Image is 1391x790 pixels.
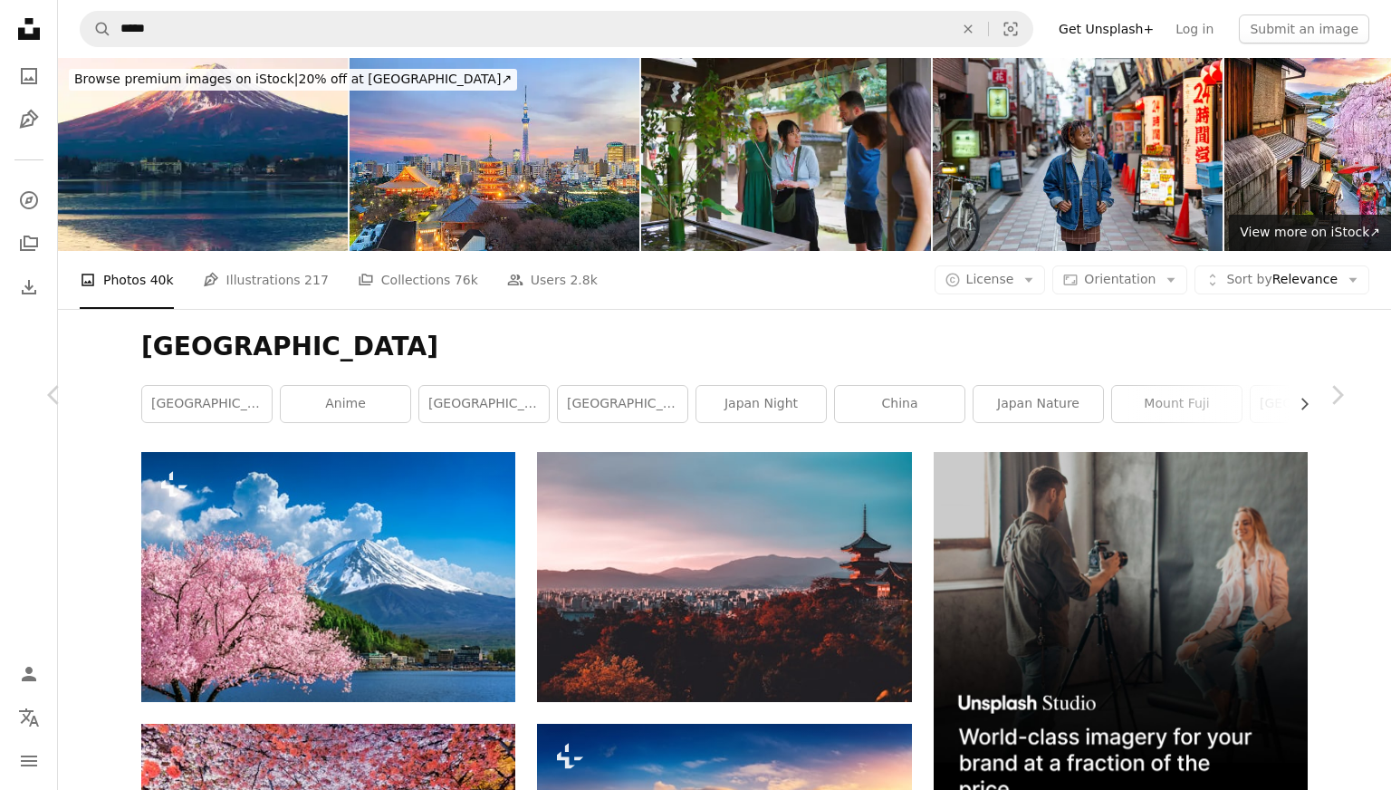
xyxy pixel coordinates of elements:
span: Sort by [1226,272,1271,286]
span: 2.8k [570,270,597,290]
a: Photos [11,58,47,94]
button: License [935,265,1046,294]
a: Next [1282,308,1391,482]
span: 20% off at [GEOGRAPHIC_DATA] ↗ [74,72,512,86]
img: Portrait of a Happy Woman on the Streets of Tokyo [933,58,1223,251]
button: Visual search [989,12,1032,46]
a: Get Unsplash+ [1048,14,1165,43]
span: Browse premium images on iStock | [74,72,298,86]
form: Find visuals sitewide [80,11,1033,47]
button: Menu [11,743,47,779]
span: License [966,272,1014,286]
img: Mount Fuji on a bright winter morning, as seen from across lake Kawaguchi, and the nearby town of... [58,58,348,251]
a: View more on iStock↗ [1229,215,1391,251]
a: anime [281,386,410,422]
img: Japanese tourist guide guiding group of tourists and explaining about Japanese shrine [641,58,931,251]
span: 217 [304,270,329,290]
a: [GEOGRAPHIC_DATA] [419,386,549,422]
img: View of Tokyo skyline at sunset [350,58,639,251]
a: Log in [1165,14,1224,43]
button: Language [11,699,47,736]
a: Users 2.8k [507,251,598,309]
a: Illustrations 217 [203,251,329,309]
a: Illustrations [11,101,47,138]
button: Search Unsplash [81,12,111,46]
a: Explore [11,182,47,218]
a: [GEOGRAPHIC_DATA] [142,386,272,422]
a: china [835,386,964,422]
a: mount fuji [1112,386,1242,422]
a: Download History [11,269,47,305]
a: japan nature [974,386,1103,422]
h1: [GEOGRAPHIC_DATA] [141,331,1308,363]
a: japan night [696,386,826,422]
a: Browse premium images on iStock|20% off at [GEOGRAPHIC_DATA]↗ [58,58,528,101]
a: Collections 76k [358,251,478,309]
button: Orientation [1052,265,1187,294]
button: Submit an image [1239,14,1369,43]
img: Fuji mountain and cherry blossoms in spring, Japan. [141,452,515,701]
button: Clear [948,12,988,46]
a: [GEOGRAPHIC_DATA] [558,386,687,422]
a: [GEOGRAPHIC_DATA] [1251,386,1380,422]
a: Log in / Sign up [11,656,47,692]
span: Orientation [1084,272,1156,286]
span: Relevance [1226,271,1338,289]
span: View more on iStock ↗ [1240,225,1380,239]
button: Sort byRelevance [1194,265,1369,294]
span: 76k [455,270,478,290]
a: Fuji mountain and cherry blossoms in spring, Japan. [141,568,515,584]
a: pagoda surrounded by trees [537,568,911,584]
img: pagoda surrounded by trees [537,452,911,701]
a: Collections [11,226,47,262]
